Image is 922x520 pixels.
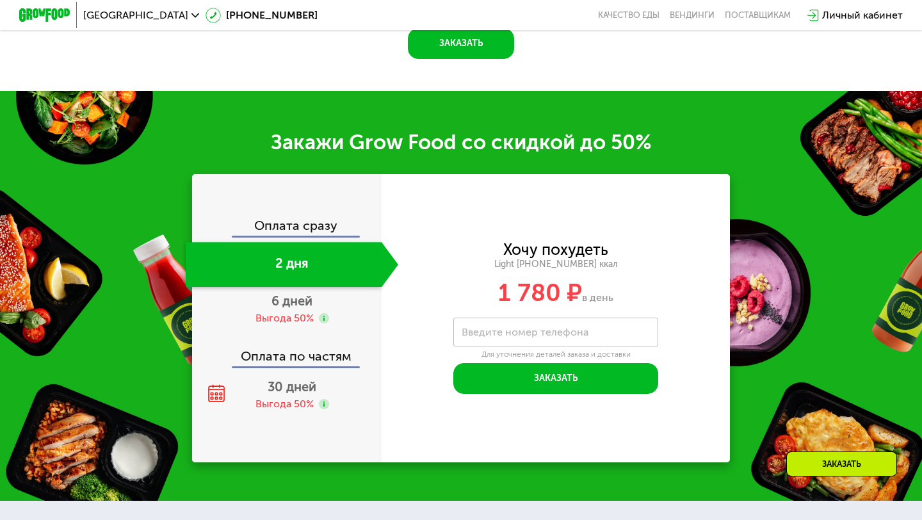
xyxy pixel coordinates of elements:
[582,291,613,304] span: в день
[255,397,314,411] div: Выгода 50%
[255,311,314,325] div: Выгода 50%
[193,219,382,236] div: Оплата сразу
[408,28,514,59] button: Заказать
[206,8,318,23] a: [PHONE_NUMBER]
[83,10,188,20] span: [GEOGRAPHIC_DATA]
[498,278,582,307] span: 1 780 ₽
[453,350,658,360] div: Для уточнения деталей заказа и доставки
[822,8,903,23] div: Личный кабинет
[271,293,312,309] span: 6 дней
[193,337,382,366] div: Оплата по частям
[453,363,658,394] button: Заказать
[462,329,588,336] label: Введите номер телефона
[725,10,791,20] div: поставщикам
[503,243,608,257] div: Хочу похудеть
[382,259,730,270] div: Light [PHONE_NUMBER] ккал
[786,451,897,476] div: Заказать
[670,10,715,20] a: Вендинги
[268,379,316,394] span: 30 дней
[598,10,659,20] a: Качество еды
